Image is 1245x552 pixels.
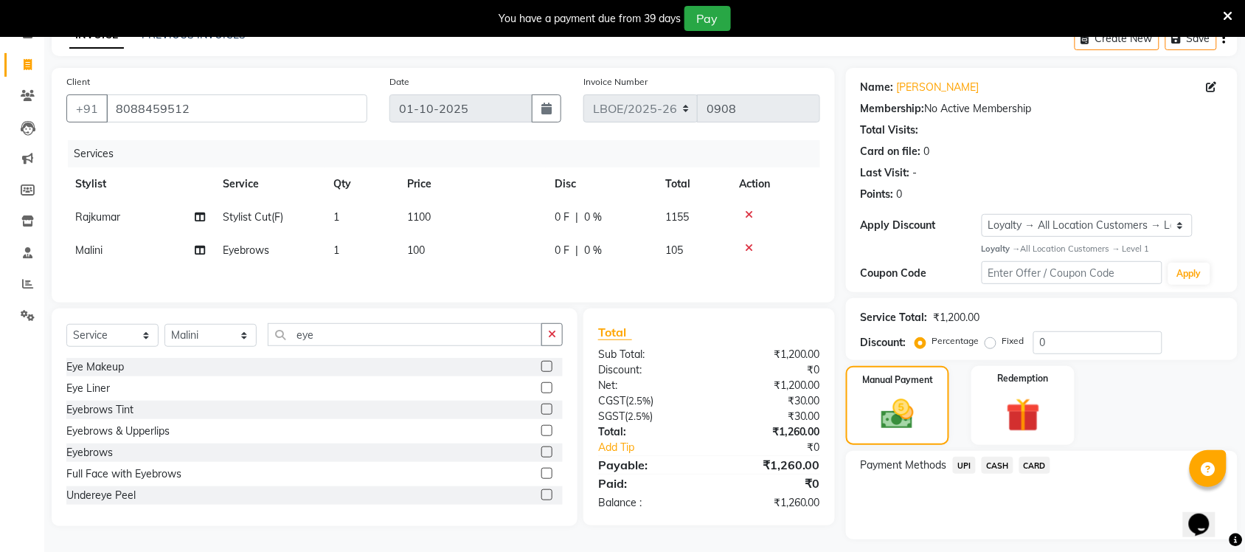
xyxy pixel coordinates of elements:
div: Last Visit: [861,165,910,181]
button: Pay [684,6,731,31]
span: Stylist Cut(F) [223,210,283,224]
button: Save [1165,27,1217,50]
span: Total [598,325,632,340]
button: Create New [1075,27,1159,50]
span: 1 [333,244,339,257]
div: ₹1,260.00 [709,424,831,440]
span: UPI [953,457,976,474]
span: 2.5% [628,395,651,407]
strong: Loyalty → [982,244,1021,254]
span: Rajkumar [75,210,120,224]
input: Search by Name/Mobile/Email/Code [106,94,367,123]
div: All Location Customers → Level 1 [982,243,1223,255]
div: Total: [587,424,710,440]
div: ₹30.00 [709,409,831,424]
div: ₹0 [709,475,831,492]
span: 0 F [555,243,569,258]
input: Search or Scan [268,323,542,346]
th: Total [656,168,730,201]
div: Net: [587,378,710,393]
div: Service Total: [861,310,928,325]
div: Undereye Peel [66,488,136,503]
th: Qty [325,168,398,201]
div: Discount: [587,362,710,378]
button: +91 [66,94,108,123]
div: ₹1,260.00 [709,456,831,474]
span: 0 % [584,243,602,258]
label: Fixed [1002,334,1024,348]
img: _gift.svg [996,394,1051,436]
div: Eyebrows [66,445,113,460]
th: Disc [546,168,656,201]
div: Total Visits: [861,123,919,138]
div: Sub Total: [587,347,710,362]
div: Eyebrows Tint [66,402,133,418]
iframe: chat widget [1183,493,1230,537]
div: Payable: [587,456,710,474]
div: Name: [861,80,894,95]
span: 1 [333,210,339,224]
span: SGST [598,410,625,423]
div: Coupon Code [861,266,982,281]
th: Stylist [66,168,214,201]
div: ₹1,260.00 [709,495,831,511]
img: _cash.svg [871,396,924,433]
div: You have a payment due from 39 days [499,11,682,27]
label: Client [66,75,90,89]
div: Services [68,140,831,168]
div: ( ) [587,393,710,409]
button: Apply [1168,263,1210,285]
label: Invoice Number [583,75,648,89]
div: - [913,165,918,181]
input: Enter Offer / Coupon Code [982,261,1162,284]
div: Full Face with Eyebrows [66,466,181,482]
a: [PERSON_NAME] [897,80,979,95]
div: ₹1,200.00 [709,378,831,393]
span: 1155 [665,210,689,224]
div: ₹1,200.00 [934,310,980,325]
th: Service [214,168,325,201]
div: Eye Liner [66,381,110,396]
span: CASH [982,457,1013,474]
div: Discount: [861,335,906,351]
div: 0 [924,144,930,159]
th: Action [730,168,820,201]
span: | [575,210,578,225]
span: 0 F [555,210,569,225]
span: CGST [598,394,625,407]
div: Eyebrows & Upperlips [66,424,170,439]
div: ₹0 [709,362,831,378]
span: 100 [407,244,425,257]
div: No Active Membership [861,101,1223,117]
div: 0 [897,187,903,202]
div: Points: [861,187,894,202]
span: 105 [665,244,683,257]
label: Percentage [932,334,979,348]
label: Manual Payment [862,373,933,387]
div: Apply Discount [861,218,982,233]
div: ( ) [587,409,710,424]
th: Price [398,168,546,201]
label: Redemption [998,372,1049,385]
span: Eyebrows [223,244,269,257]
div: ₹30.00 [709,393,831,409]
div: Balance : [587,495,710,511]
div: ₹0 [729,440,831,455]
span: | [575,243,578,258]
span: 1100 [407,210,431,224]
span: 0 % [584,210,602,225]
label: Date [389,75,409,89]
a: Add Tip [587,440,729,455]
span: Malini [75,244,103,257]
div: Paid: [587,475,710,492]
div: Membership: [861,101,925,117]
div: Eye Makeup [66,359,124,375]
span: 2.5% [628,410,650,422]
div: ₹1,200.00 [709,347,831,362]
span: Payment Methods [861,458,947,473]
div: Card on file: [861,144,921,159]
span: CARD [1019,457,1051,474]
